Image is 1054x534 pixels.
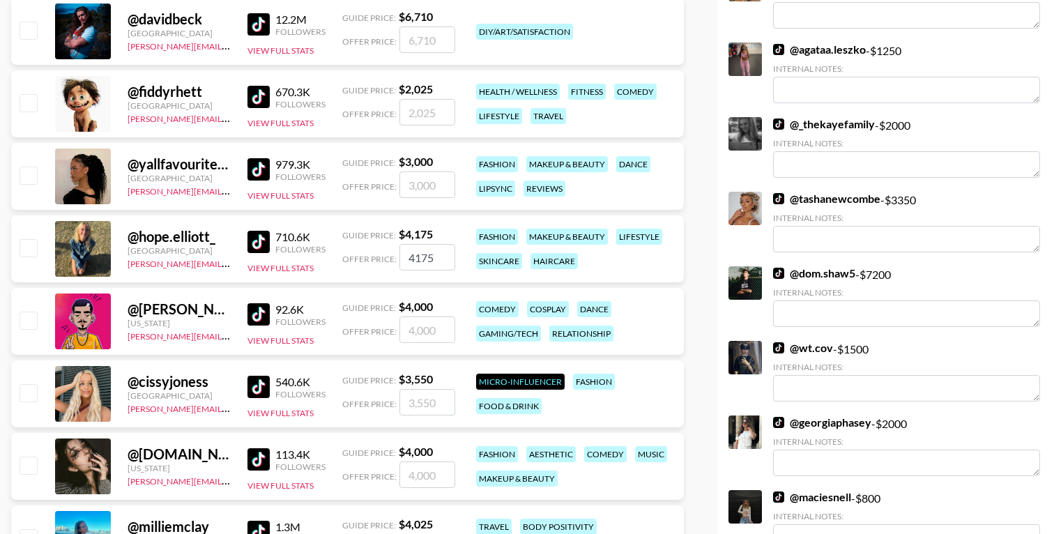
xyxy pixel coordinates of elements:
[128,28,231,38] div: [GEOGRAPHIC_DATA]
[342,326,397,337] span: Offer Price:
[773,342,784,353] img: TikTok
[399,244,455,270] input: 4,175
[275,461,326,472] div: Followers
[128,256,400,269] a: [PERSON_NAME][EMAIL_ADDRESS][PERSON_NAME][DOMAIN_NAME]
[773,490,851,504] a: @maciesnell
[773,44,784,55] img: TikTok
[476,301,519,317] div: comedy
[616,156,650,172] div: dance
[128,10,231,28] div: @ davidbeck
[275,99,326,109] div: Followers
[128,473,400,487] a: [PERSON_NAME][EMAIL_ADDRESS][PERSON_NAME][DOMAIN_NAME]
[773,213,1040,223] div: Internal Notes:
[247,335,314,346] button: View Full Stats
[247,448,270,471] img: TikTok
[476,24,573,40] div: diy/art/satisfaction
[614,84,657,100] div: comedy
[476,156,518,172] div: fashion
[128,155,231,173] div: @ yallfavouritesagittarius
[399,461,455,488] input: 4,000
[342,230,396,241] span: Guide Price:
[275,158,326,171] div: 979.3K
[275,171,326,182] div: Followers
[530,108,566,124] div: travel
[476,84,560,100] div: health / wellness
[275,26,326,37] div: Followers
[399,171,455,198] input: 3,000
[342,375,396,386] span: Guide Price:
[399,26,455,53] input: 6,710
[128,183,400,197] a: [PERSON_NAME][EMAIL_ADDRESS][PERSON_NAME][DOMAIN_NAME]
[616,229,662,245] div: lifestyle
[342,109,397,119] span: Offer Price:
[128,373,231,390] div: @ cissyjoness
[128,38,400,52] a: [PERSON_NAME][EMAIL_ADDRESS][PERSON_NAME][DOMAIN_NAME]
[549,326,613,342] div: relationship
[342,181,397,192] span: Offer Price:
[247,408,314,418] button: View Full Stats
[530,253,578,269] div: haircare
[275,85,326,99] div: 670.3K
[275,316,326,327] div: Followers
[476,326,541,342] div: gaming/tech
[773,266,855,280] a: @dom.shaw5
[476,446,518,462] div: fashion
[773,192,880,206] a: @tashanewcombe
[773,436,1040,447] div: Internal Notes:
[635,446,667,462] div: music
[342,520,396,531] span: Guide Price:
[773,138,1040,148] div: Internal Notes:
[526,156,608,172] div: makeup & beauty
[577,301,611,317] div: dance
[399,155,433,168] strong: $ 3,000
[342,158,396,168] span: Guide Price:
[476,253,522,269] div: skincare
[342,36,397,47] span: Offer Price:
[773,117,875,131] a: @_thekayefamily
[526,229,608,245] div: makeup & beauty
[247,303,270,326] img: TikTok
[128,401,400,414] a: [PERSON_NAME][EMAIL_ADDRESS][PERSON_NAME][DOMAIN_NAME]
[773,491,784,503] img: TikTok
[773,119,784,130] img: TikTok
[773,417,784,428] img: TikTok
[773,287,1040,298] div: Internal Notes:
[247,263,314,273] button: View Full Stats
[275,244,326,254] div: Followers
[773,415,871,429] a: @georgiaphasey
[773,43,866,56] a: @agataa.leszko
[275,230,326,244] div: 710.6K
[476,181,515,197] div: lipsync
[524,181,565,197] div: reviews
[342,254,397,264] span: Offer Price:
[128,111,400,124] a: [PERSON_NAME][EMAIL_ADDRESS][PERSON_NAME][DOMAIN_NAME]
[773,415,1040,476] div: - $ 2000
[247,158,270,181] img: TikTok
[128,300,231,318] div: @ [PERSON_NAME].tiktok
[247,480,314,491] button: View Full Stats
[399,300,433,313] strong: $ 4,000
[773,511,1040,521] div: Internal Notes:
[342,13,396,23] span: Guide Price:
[773,63,1040,74] div: Internal Notes:
[584,446,627,462] div: comedy
[399,445,433,458] strong: $ 4,000
[526,446,576,462] div: aesthetic
[773,362,1040,372] div: Internal Notes:
[247,86,270,108] img: TikTok
[773,192,1040,252] div: - $ 3350
[342,85,396,96] span: Guide Price:
[476,471,558,487] div: makeup & beauty
[128,100,231,111] div: [GEOGRAPHIC_DATA]
[476,374,565,390] div: Micro-Influencer
[128,390,231,401] div: [GEOGRAPHIC_DATA]
[476,108,522,124] div: lifestyle
[128,173,231,183] div: [GEOGRAPHIC_DATA]
[247,45,314,56] button: View Full Stats
[128,445,231,463] div: @ [DOMAIN_NAME]
[342,399,397,409] span: Offer Price:
[128,463,231,473] div: [US_STATE]
[128,328,400,342] a: [PERSON_NAME][EMAIL_ADDRESS][PERSON_NAME][DOMAIN_NAME]
[128,83,231,100] div: @ fiddyrhett
[128,245,231,256] div: [GEOGRAPHIC_DATA]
